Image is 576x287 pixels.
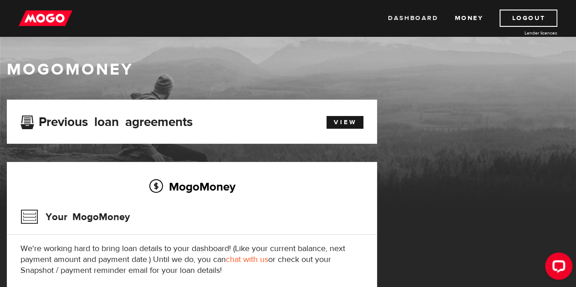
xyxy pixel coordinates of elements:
[454,10,483,27] a: Money
[20,243,363,276] p: We're working hard to bring loan details to your dashboard! (Like your current balance, next paym...
[20,205,130,229] h3: Your MogoMoney
[20,115,193,126] h3: Previous loan agreements
[226,254,268,265] a: chat with us
[326,116,363,129] a: View
[538,249,576,287] iframe: LiveChat chat widget
[19,10,72,27] img: mogo_logo-11ee424be714fa7cbb0f0f49df9e16ec.png
[500,10,557,27] a: Logout
[388,10,438,27] a: Dashboard
[20,177,363,196] h2: MogoMoney
[7,60,569,79] h1: MogoMoney
[489,30,557,36] a: Lender licences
